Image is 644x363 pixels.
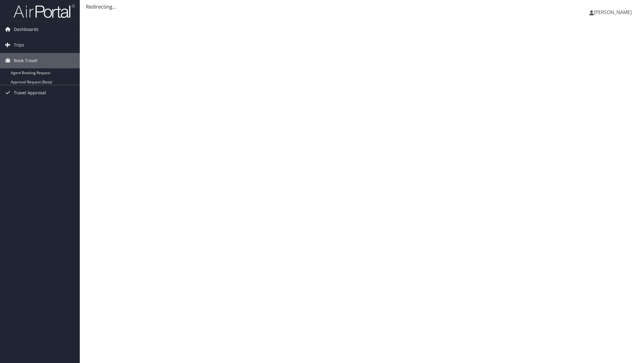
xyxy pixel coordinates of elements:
[14,85,46,100] span: Travel Approval
[86,3,638,10] div: Redirecting...
[594,9,632,16] span: [PERSON_NAME]
[589,3,638,21] a: [PERSON_NAME]
[14,37,24,53] span: Trips
[14,22,39,37] span: Dashboards
[13,4,75,18] img: airportal-logo.png
[14,53,37,68] span: Book Travel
